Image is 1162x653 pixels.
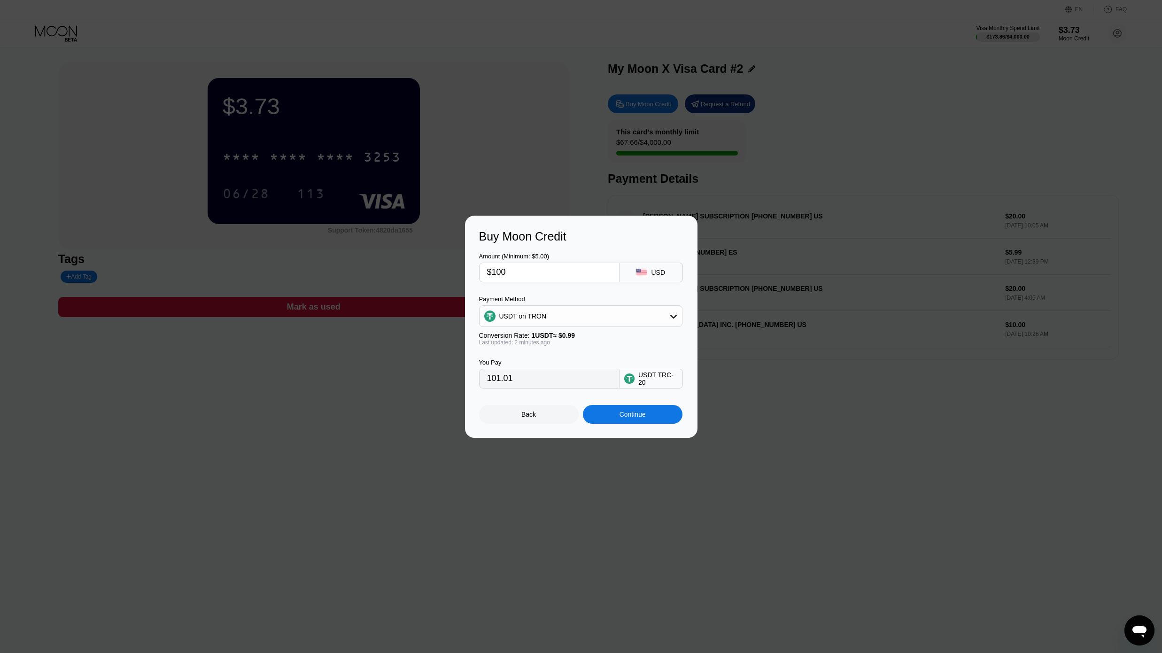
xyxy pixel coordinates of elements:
[479,332,682,339] div: Conversion Rate:
[583,405,682,424] div: Continue
[479,295,682,303] div: Payment Method
[479,339,682,346] div: Last updated: 2 minutes ago
[487,263,612,282] input: $0.00
[651,269,665,276] div: USD
[479,359,620,366] div: You Pay
[521,411,536,418] div: Back
[479,253,620,260] div: Amount (Minimum: $5.00)
[480,307,682,326] div: USDT on TRON
[532,332,575,339] span: 1 USDT ≈ $0.99
[479,405,579,424] div: Back
[1124,615,1154,645] iframe: Кнопка запуска окна обмена сообщениями
[479,230,683,243] div: Buy Moon Credit
[620,411,646,418] div: Continue
[499,312,547,320] div: USDT on TRON
[638,371,678,386] div: USDT TRC-20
